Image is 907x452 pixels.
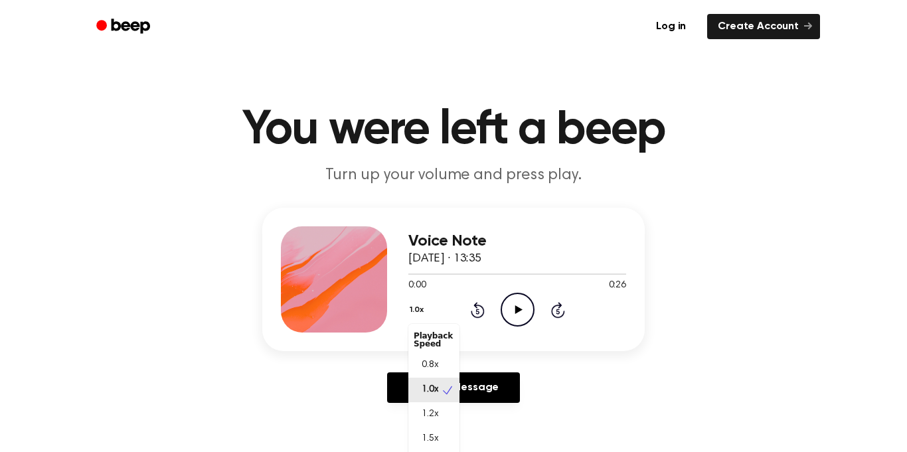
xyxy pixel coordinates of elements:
[422,358,438,372] span: 0.8x
[408,327,459,353] div: Playback Speed
[408,299,428,321] button: 1.0x
[422,383,438,397] span: 1.0x
[422,432,438,446] span: 1.5x
[422,408,438,421] span: 1.2x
